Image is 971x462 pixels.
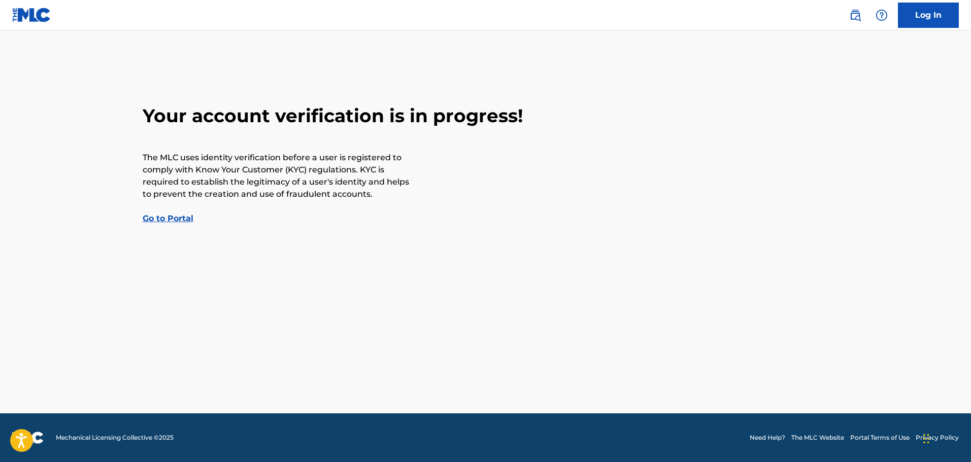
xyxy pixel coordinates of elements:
[916,433,959,442] a: Privacy Policy
[143,152,412,200] p: The MLC uses identity verification before a user is registered to comply with Know Your Customer ...
[143,104,829,127] h2: Your account verification is in progress!
[872,5,892,25] div: Help
[12,8,51,22] img: MLC Logo
[920,413,971,462] iframe: Chat Widget
[56,433,174,442] span: Mechanical Licensing Collective © 2025
[143,214,193,223] a: Go to Portal
[12,432,44,444] img: logo
[898,3,959,28] a: Log In
[791,433,844,442] a: The MLC Website
[876,9,888,21] img: help
[849,9,861,21] img: search
[845,5,865,25] a: Public Search
[750,433,785,442] a: Need Help?
[923,423,929,454] div: Drag
[850,433,910,442] a: Portal Terms of Use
